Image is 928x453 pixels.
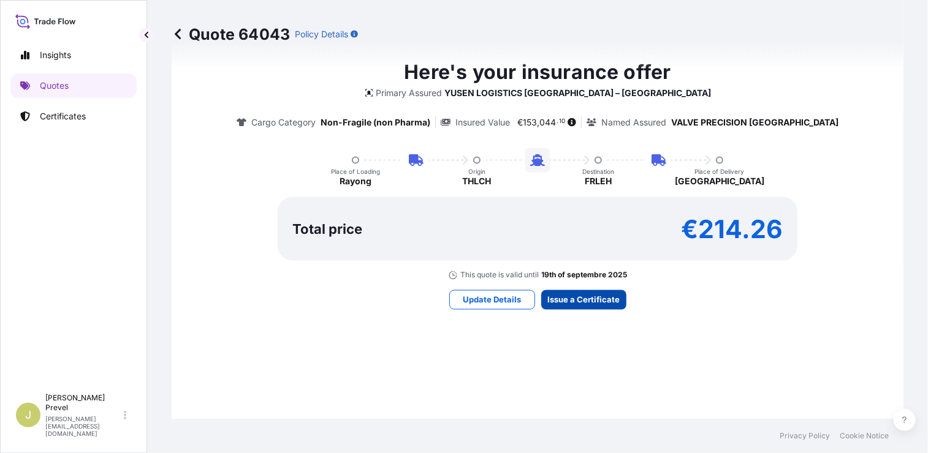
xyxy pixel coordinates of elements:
p: 19th of septembre 2025 [541,271,627,280]
a: Certificates [10,104,137,129]
p: [PERSON_NAME][EMAIL_ADDRESS][DOMAIN_NAME] [45,415,121,437]
span: . [557,119,558,124]
span: , [537,118,539,127]
p: Quote 64043 [172,24,290,44]
p: Certificates [40,110,86,122]
p: [PERSON_NAME] Prevel [45,393,121,413]
p: FRLEH [585,175,612,187]
p: Non-Fragile (non Pharma) [321,116,430,129]
p: This quote is valid until [460,271,539,280]
a: Privacy Policy [780,431,830,441]
p: Named Assured [601,116,666,129]
p: VALVE PRECISION [GEOGRAPHIC_DATA] [671,116,839,129]
p: Place of Loading [331,168,380,175]
span: J [25,409,31,421]
button: Update Details [449,290,535,310]
p: Quotes [40,80,69,92]
p: Total price [292,223,362,235]
a: Cookie Notice [840,431,889,441]
p: Insights [40,49,71,61]
button: Issue a Certificate [541,290,626,310]
span: 153 [523,118,537,127]
p: Place of Delivery [695,168,745,175]
p: THLCH [463,175,492,187]
p: Primary Assured [376,87,443,99]
a: Quotes [10,73,137,98]
span: 10 [559,119,565,124]
p: Origin [468,168,485,175]
p: Cargo Category [251,116,316,129]
p: Update Details [463,294,521,306]
p: Destination [582,168,614,175]
p: €214.26 [681,219,783,239]
span: € [517,118,523,127]
p: Insured Value [455,116,510,129]
p: [GEOGRAPHIC_DATA] [675,175,764,187]
p: Policy Details [295,28,348,40]
p: Issue a Certificate [547,294,620,306]
span: 044 [539,118,556,127]
p: Here's your insurance offer [404,58,671,87]
a: Insights [10,43,137,67]
p: Rayong [340,175,371,187]
p: YUSEN LOGISTICS [GEOGRAPHIC_DATA] – [GEOGRAPHIC_DATA] [445,87,712,99]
